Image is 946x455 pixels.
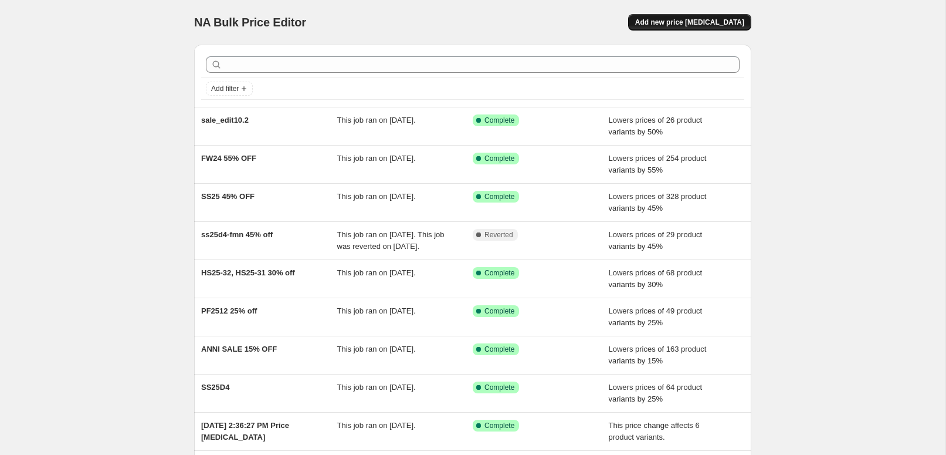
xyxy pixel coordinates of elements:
[337,192,416,201] span: This job ran on [DATE].
[201,192,255,201] span: SS25 45% OFF
[609,306,703,327] span: Lowers prices of 49 product variants by 25%
[337,230,445,251] span: This job ran on [DATE]. This job was reverted on [DATE].
[337,268,416,277] span: This job ran on [DATE].
[609,268,703,289] span: Lowers prices of 68 product variants by 30%
[337,421,416,430] span: This job ran on [DATE].
[484,154,514,163] span: Complete
[201,268,295,277] span: HS25-32, HS25-31 30% off
[194,16,306,29] span: NA Bulk Price Editor
[484,306,514,316] span: Complete
[337,154,416,163] span: This job ran on [DATE].
[337,116,416,124] span: This job ran on [DATE].
[635,18,744,27] span: Add new price [MEDICAL_DATA]
[609,230,703,251] span: Lowers prices of 29 product variants by 45%
[628,14,751,31] button: Add new price [MEDICAL_DATA]
[484,230,513,240] span: Reverted
[484,116,514,125] span: Complete
[484,421,514,430] span: Complete
[211,84,239,93] span: Add filter
[201,230,273,239] span: ss25d4-fmn 45% off
[206,82,253,96] button: Add filter
[337,345,416,353] span: This job ran on [DATE].
[609,154,707,174] span: Lowers prices of 254 product variants by 55%
[201,306,257,315] span: PF2512 25% off
[484,345,514,354] span: Complete
[609,421,700,441] span: This price change affects 6 product variants.
[201,154,256,163] span: FW24 55% OFF
[609,192,707,213] span: Lowers prices of 328 product variants by 45%
[609,345,707,365] span: Lowers prices of 163 product variants by 15%
[609,116,703,136] span: Lowers prices of 26 product variants by 50%
[201,383,229,392] span: SS25D4
[201,345,277,353] span: ANNI SALE 15% OFF
[337,383,416,392] span: This job ran on [DATE].
[484,192,514,201] span: Complete
[484,383,514,392] span: Complete
[484,268,514,278] span: Complete
[609,383,703,403] span: Lowers prices of 64 product variants by 25%
[201,421,289,441] span: [DATE] 2:36:27 PM Price [MEDICAL_DATA]
[337,306,416,315] span: This job ran on [DATE].
[201,116,249,124] span: sale_edit10.2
